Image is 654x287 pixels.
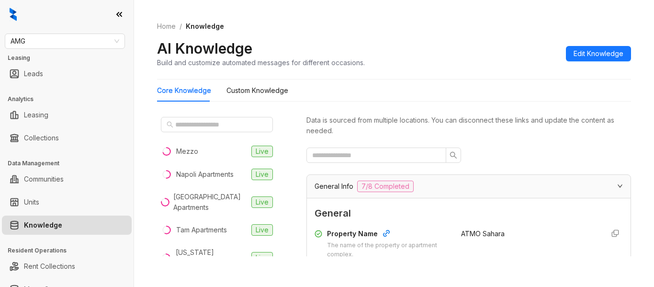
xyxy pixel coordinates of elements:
[157,85,211,96] div: Core Knowledge
[251,196,273,208] span: Live
[327,241,450,259] div: The name of the property or apartment complex.
[327,229,450,241] div: Property Name
[157,57,365,68] div: Build and customize automated messages for different occasions.
[167,121,173,128] span: search
[11,34,119,48] span: AMG
[180,21,182,32] li: /
[8,159,134,168] h3: Data Management
[157,39,252,57] h2: AI Knowledge
[2,105,132,125] li: Leasing
[357,181,414,192] span: 7/8 Completed
[315,206,623,221] span: General
[566,46,631,61] button: Edit Knowledge
[251,252,273,264] span: Live
[617,183,623,189] span: expanded
[24,170,64,189] a: Communities
[24,64,43,83] a: Leads
[226,85,288,96] div: Custom Knowledge
[155,21,178,32] a: Home
[24,216,62,235] a: Knowledge
[10,8,17,21] img: logo
[176,169,234,180] div: Napoli Apartments
[8,54,134,62] h3: Leasing
[8,246,134,255] h3: Resident Operations
[306,115,631,136] div: Data is sourced from multiple locations. You can disconnect these links and update the content as...
[24,193,39,212] a: Units
[24,128,59,148] a: Collections
[461,230,505,238] span: ATMO Sahara
[2,170,132,189] li: Communities
[251,169,273,180] span: Live
[2,216,132,235] li: Knowledge
[173,192,248,213] div: [GEOGRAPHIC_DATA] Apartments
[176,225,227,235] div: Tam Apartments
[2,257,132,276] li: Rent Collections
[24,105,48,125] a: Leasing
[251,146,273,157] span: Live
[2,193,132,212] li: Units
[574,48,623,59] span: Edit Knowledge
[186,22,224,30] span: Knowledge
[450,151,457,159] span: search
[176,247,248,268] div: [US_STATE] Apartments
[307,175,631,198] div: General Info7/8 Completed
[24,257,75,276] a: Rent Collections
[176,146,198,157] div: Mezzo
[251,224,273,236] span: Live
[2,128,132,148] li: Collections
[2,64,132,83] li: Leads
[315,181,353,192] span: General Info
[8,95,134,103] h3: Analytics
